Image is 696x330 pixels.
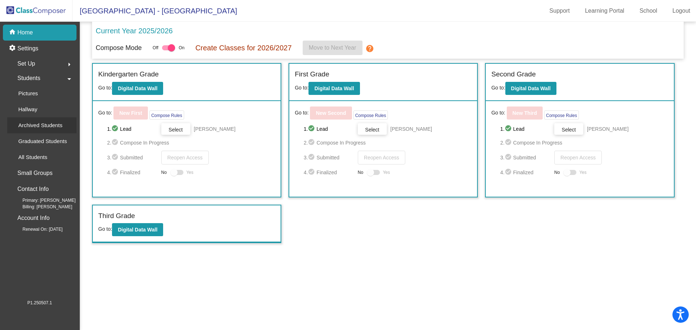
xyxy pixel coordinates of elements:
span: Billing: [PERSON_NAME] [11,204,72,210]
span: Off [153,45,158,51]
span: Go to: [98,109,112,117]
mat-icon: help [365,44,374,53]
button: Compose Rules [149,110,184,120]
label: Kindergarten Grade [98,69,159,80]
b: Digital Data Wall [118,227,157,233]
span: Go to: [491,109,505,117]
p: Graduated Students [18,137,67,146]
span: No [358,169,363,176]
button: New Second [310,106,352,120]
mat-icon: check_circle [505,125,513,133]
b: Digital Data Wall [118,85,157,91]
span: Go to: [491,85,505,91]
button: Compose Rules [544,110,579,120]
span: 1. Lead [500,125,551,133]
a: School [634,5,663,17]
span: [GEOGRAPHIC_DATA] - [GEOGRAPHIC_DATA] [72,5,237,17]
mat-icon: check_circle [111,153,120,162]
p: Archived Students [18,121,62,130]
span: Select [365,127,379,133]
button: Select [161,123,190,135]
mat-icon: check_circle [505,168,513,177]
p: All Students [18,153,47,162]
mat-icon: check_circle [308,125,316,133]
p: Current Year 2025/2026 [96,25,173,36]
span: 1. Lead [304,125,354,133]
button: Select [554,123,583,135]
span: 2. Compose In Progress [304,138,472,147]
span: Go to: [98,226,112,232]
span: [PERSON_NAME] [390,125,432,133]
mat-icon: check_circle [505,138,513,147]
button: Compose Rules [353,110,388,120]
button: Reopen Access [161,151,209,164]
mat-icon: check_circle [308,168,316,177]
p: Settings [17,44,38,53]
span: On [179,45,185,51]
mat-icon: check_circle [111,138,120,147]
span: 2. Compose In Progress [107,138,275,147]
button: New First [113,106,148,120]
span: Yes [383,168,390,177]
label: First Grade [295,69,329,80]
b: New Third [513,110,537,116]
label: Second Grade [491,69,536,80]
mat-icon: arrow_drop_down [65,75,74,83]
span: Set Up [17,59,35,69]
span: Go to: [295,85,308,91]
a: Logout [667,5,696,17]
p: Contact Info [17,184,49,194]
span: 3. Submitted [107,153,157,162]
b: New First [119,110,142,116]
span: 3. Submitted [304,153,354,162]
button: Digital Data Wall [505,82,556,95]
a: Support [544,5,576,17]
button: Digital Data Wall [308,82,360,95]
span: Select [169,127,183,133]
mat-icon: check_circle [111,168,120,177]
p: Pictures [18,89,38,98]
button: Reopen Access [358,151,405,164]
span: Move to Next Year [309,45,356,51]
mat-icon: home [9,28,17,37]
span: No [161,169,167,176]
span: Reopen Access [560,155,596,160]
span: Renewal On: [DATE] [11,226,62,233]
mat-icon: check_circle [308,138,316,147]
mat-icon: arrow_right [65,60,74,69]
span: Go to: [98,85,112,91]
span: Reopen Access [364,155,399,160]
span: No [554,169,560,176]
span: Students [17,73,40,83]
span: [PERSON_NAME] [587,125,629,133]
span: [PERSON_NAME] [194,125,236,133]
span: 2. Compose In Progress [500,138,668,147]
span: Reopen Access [167,155,203,160]
span: Yes [186,168,194,177]
a: Learning Portal [579,5,630,17]
span: 4. Finalized [500,168,551,177]
span: Select [562,127,576,133]
span: Primary: [PERSON_NAME] [11,197,76,204]
button: Select [358,123,387,135]
span: 4. Finalized [304,168,354,177]
mat-icon: settings [9,44,17,53]
mat-icon: check_circle [505,153,513,162]
button: Digital Data Wall [112,82,163,95]
button: Move to Next Year [303,41,362,55]
b: Digital Data Wall [511,85,551,91]
p: Home [17,28,33,37]
span: 1. Lead [107,125,157,133]
b: Digital Data Wall [314,85,354,91]
p: Small Groups [17,168,53,178]
span: 3. Submitted [500,153,551,162]
span: 4. Finalized [107,168,157,177]
p: Compose Mode [96,43,142,53]
p: Create Classes for 2026/2027 [195,42,292,53]
mat-icon: check_circle [308,153,316,162]
button: Reopen Access [554,151,602,164]
p: Hallway [18,105,37,114]
mat-icon: check_circle [111,125,120,133]
b: New Second [316,110,346,116]
button: New Third [507,106,543,120]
